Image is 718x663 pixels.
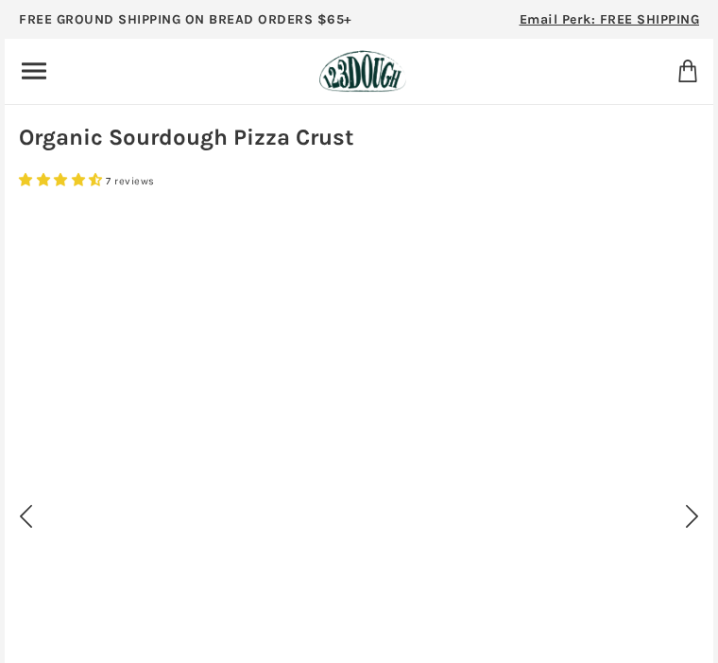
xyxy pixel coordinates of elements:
[505,5,714,39] a: Email Perk: FREE SHIPPING
[19,172,106,188] span: 4.29 stars
[520,11,700,27] span: Email Perk: FREE SHIPPING
[106,175,155,187] span: 7 reviews
[319,50,406,93] img: 123Dough Bakery
[19,9,352,29] p: FREE GROUND SHIPPING ON BREAD ORDERS $65+
[5,5,367,39] a: FREE GROUND SHIPPING ON BREAD ORDERS $65+
[5,114,713,166] h1: Organic Sourdough Pizza Crust
[19,56,49,86] nav: Primary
